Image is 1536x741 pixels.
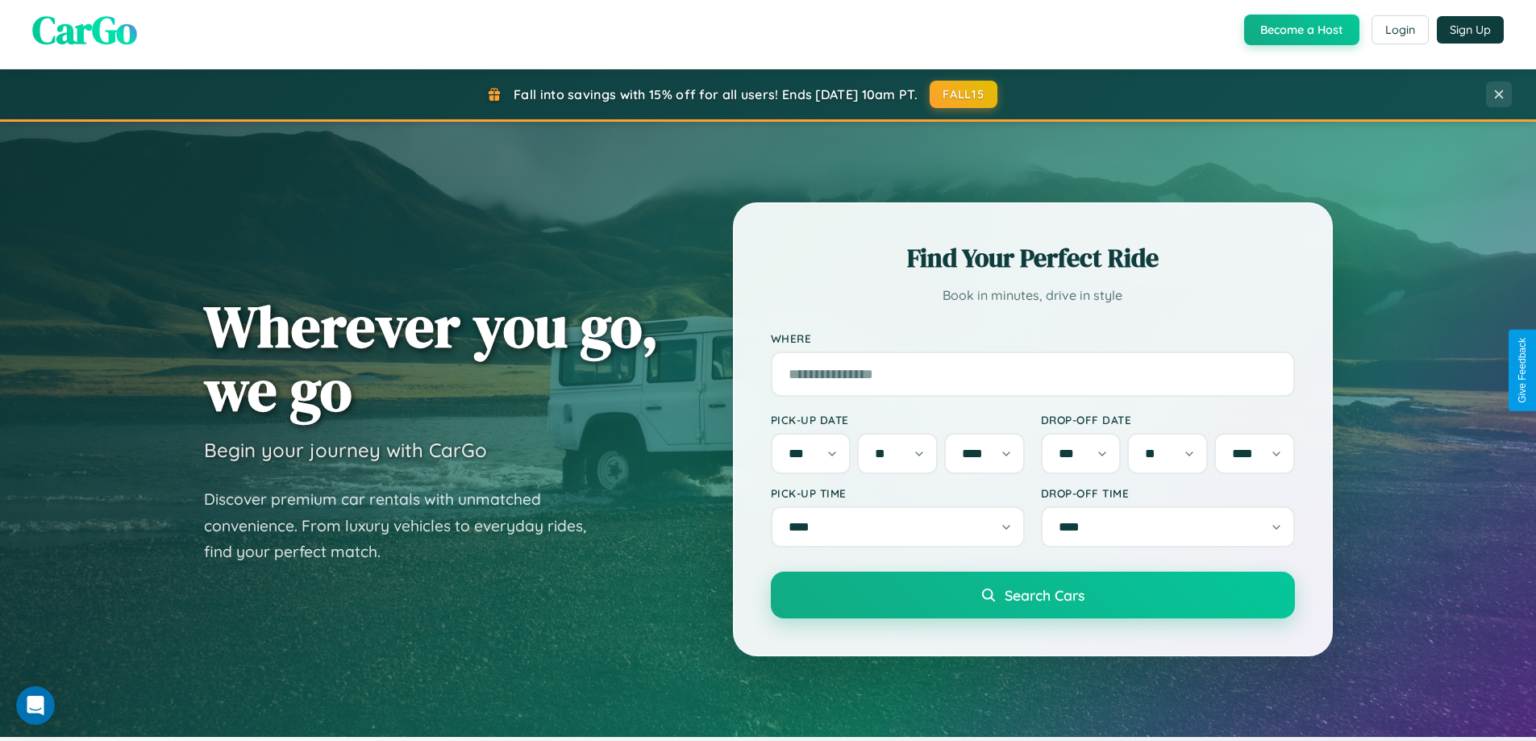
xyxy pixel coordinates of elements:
p: Book in minutes, drive in style [771,284,1295,307]
span: Fall into savings with 15% off for all users! Ends [DATE] 10am PT. [514,86,918,102]
h1: Wherever you go, we go [204,294,659,422]
label: Pick-up Date [771,413,1025,427]
button: Search Cars [771,572,1295,618]
span: CarGo [32,3,137,56]
button: FALL15 [930,81,997,108]
button: Become a Host [1244,15,1359,45]
label: Pick-up Time [771,486,1025,500]
iframe: Intercom live chat [16,686,55,725]
label: Where [771,331,1295,345]
p: Discover premium car rentals with unmatched convenience. From luxury vehicles to everyday rides, ... [204,486,607,565]
div: Give Feedback [1517,338,1528,403]
label: Drop-off Time [1041,486,1295,500]
h2: Find Your Perfect Ride [771,240,1295,276]
button: Login [1372,15,1429,44]
label: Drop-off Date [1041,413,1295,427]
span: Search Cars [1005,586,1084,604]
button: Sign Up [1437,16,1504,44]
h3: Begin your journey with CarGo [204,438,487,462]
